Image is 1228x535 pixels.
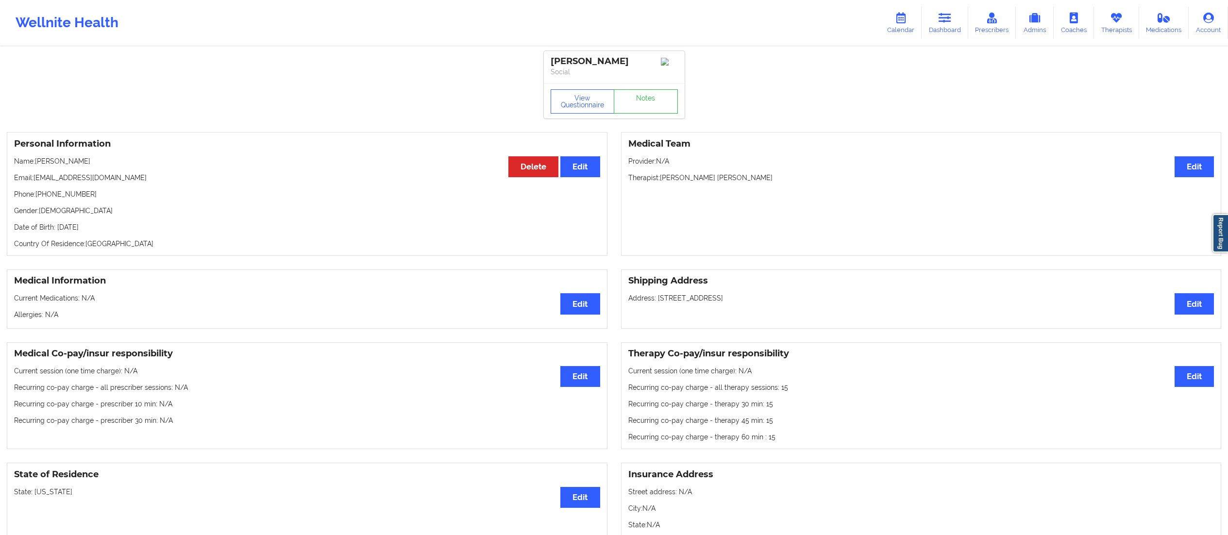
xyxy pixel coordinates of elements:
[508,156,558,177] button: Delete
[628,138,1214,150] h3: Medical Team
[1094,7,1139,39] a: Therapists
[14,348,600,359] h3: Medical Co-pay/insur responsibility
[628,503,1214,513] p: City: N/A
[14,275,600,286] h3: Medical Information
[14,399,600,409] p: Recurring co-pay charge - prescriber 10 min : N/A
[1175,293,1214,314] button: Edit
[14,189,600,199] p: Phone: [PHONE_NUMBER]
[628,383,1214,392] p: Recurring co-pay charge - all therapy sessions : 15
[628,156,1214,166] p: Provider: N/A
[628,173,1214,183] p: Therapist: [PERSON_NAME] [PERSON_NAME]
[1189,7,1228,39] a: Account
[628,348,1214,359] h3: Therapy Co-pay/insur responsibility
[1054,7,1094,39] a: Coaches
[1175,366,1214,387] button: Edit
[551,56,678,67] div: [PERSON_NAME]
[560,293,600,314] button: Edit
[551,67,678,77] p: Social
[628,469,1214,480] h3: Insurance Address
[628,432,1214,442] p: Recurring co-pay charge - therapy 60 min : 15
[628,275,1214,286] h3: Shipping Address
[1175,156,1214,177] button: Edit
[551,89,615,114] button: View Questionnaire
[1016,7,1054,39] a: Admins
[560,366,600,387] button: Edit
[628,520,1214,530] p: State: N/A
[628,487,1214,497] p: Street address: N/A
[628,416,1214,425] p: Recurring co-pay charge - therapy 45 min : 15
[880,7,922,39] a: Calendar
[14,173,600,183] p: Email: [EMAIL_ADDRESS][DOMAIN_NAME]
[14,239,600,249] p: Country Of Residence: [GEOGRAPHIC_DATA]
[614,89,678,114] a: Notes
[14,293,600,303] p: Current Medications: N/A
[628,366,1214,376] p: Current session (one time charge): N/A
[968,7,1016,39] a: Prescribers
[14,222,600,232] p: Date of Birth: [DATE]
[661,58,678,66] img: Image%2Fplaceholer-image.png
[628,293,1214,303] p: Address: [STREET_ADDRESS]
[14,310,600,319] p: Allergies: N/A
[560,156,600,177] button: Edit
[14,416,600,425] p: Recurring co-pay charge - prescriber 30 min : N/A
[1212,214,1228,252] a: Report Bug
[14,206,600,216] p: Gender: [DEMOGRAPHIC_DATA]
[14,383,600,392] p: Recurring co-pay charge - all prescriber sessions : N/A
[628,399,1214,409] p: Recurring co-pay charge - therapy 30 min : 15
[14,156,600,166] p: Name: [PERSON_NAME]
[560,487,600,508] button: Edit
[14,366,600,376] p: Current session (one time charge): N/A
[14,487,600,497] p: State: [US_STATE]
[14,138,600,150] h3: Personal Information
[922,7,968,39] a: Dashboard
[1139,7,1189,39] a: Medications
[14,469,600,480] h3: State of Residence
